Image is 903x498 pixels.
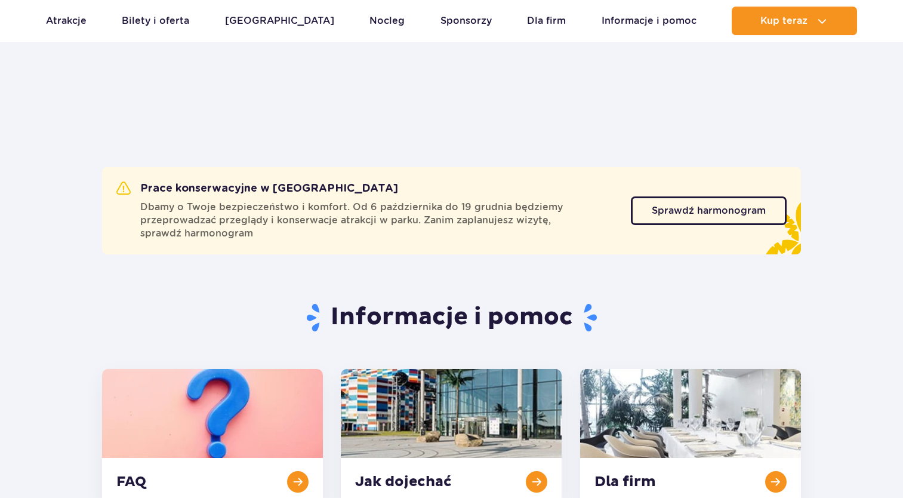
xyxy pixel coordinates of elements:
[732,7,857,35] button: Kup teraz
[225,7,334,35] a: [GEOGRAPHIC_DATA]
[116,182,398,196] h2: Prace konserwacyjne w [GEOGRAPHIC_DATA]
[440,7,492,35] a: Sponsorzy
[102,302,801,333] h1: Informacje i pomoc
[652,206,766,216] span: Sprawdź harmonogram
[46,7,87,35] a: Atrakcje
[122,7,189,35] a: Bilety i oferta
[140,201,617,240] span: Dbamy o Twoje bezpieczeństwo i komfort. Od 6 października do 19 grudnia będziemy przeprowadzać pr...
[760,16,808,26] span: Kup teraz
[602,7,696,35] a: Informacje i pomoc
[369,7,405,35] a: Nocleg
[631,196,787,225] a: Sprawdź harmonogram
[527,7,566,35] a: Dla firm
